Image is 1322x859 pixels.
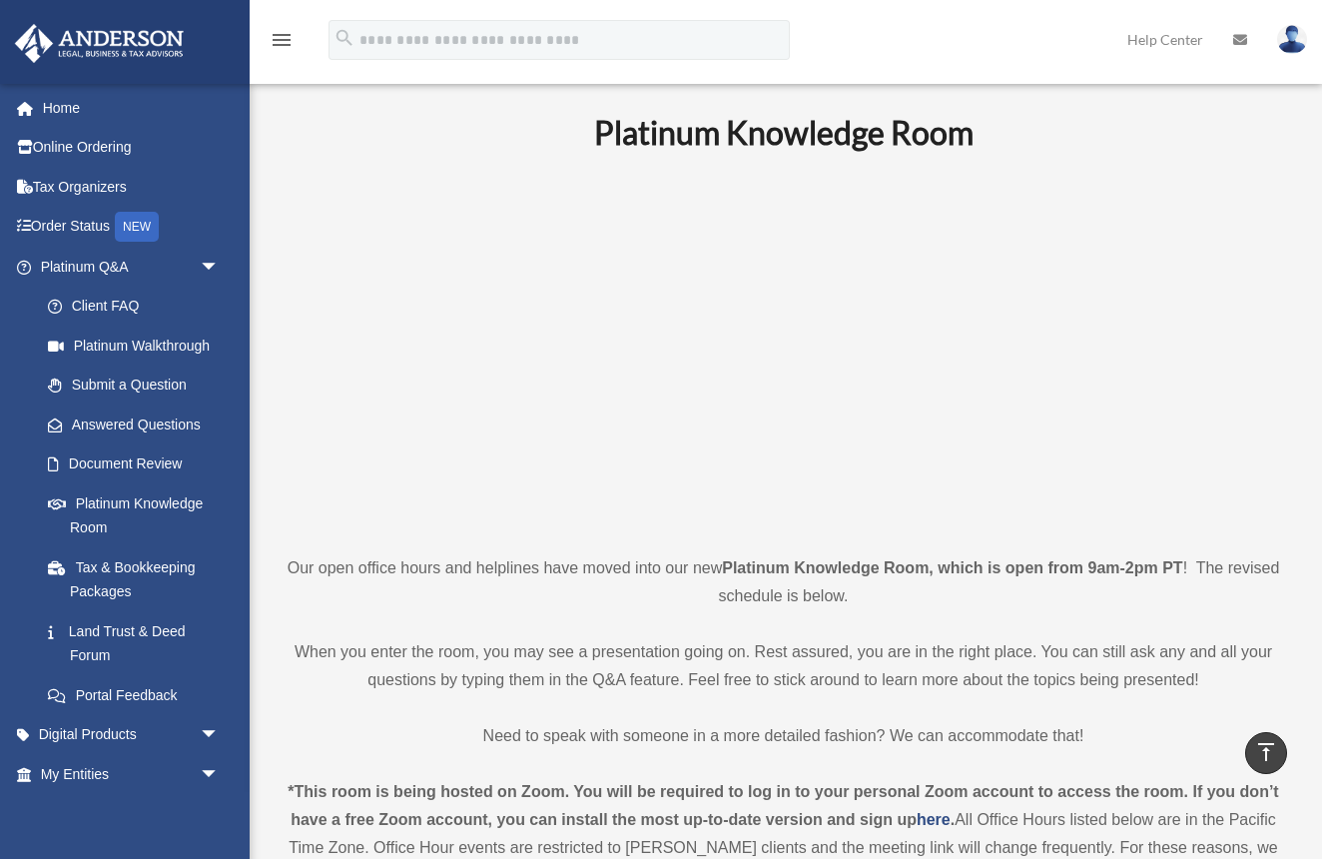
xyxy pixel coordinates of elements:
[1277,25,1307,54] img: User Pic
[288,783,1278,828] strong: *This room is being hosted on Zoom. You will be required to log in to your personal Zoom account ...
[200,247,240,288] span: arrow_drop_down
[594,113,974,152] b: Platinum Knowledge Room
[14,128,250,168] a: Online Ordering
[1245,732,1287,774] a: vertical_align_top
[333,27,355,49] i: search
[484,180,1083,517] iframe: 231110_Toby_KnowledgeRoom
[115,212,159,242] div: NEW
[285,638,1282,694] p: When you enter the room, you may see a presentation going on. Rest assured, you are in the right ...
[722,559,1182,576] strong: Platinum Knowledge Room, which is open from 9am-2pm PT
[14,207,250,248] a: Order StatusNEW
[270,28,294,52] i: menu
[200,754,240,795] span: arrow_drop_down
[14,715,250,755] a: Digital Productsarrow_drop_down
[200,715,240,756] span: arrow_drop_down
[951,811,955,828] strong: .
[14,754,250,794] a: My Entitiesarrow_drop_down
[285,722,1282,750] p: Need to speak with someone in a more detailed fashion? We can accommodate that!
[28,675,250,715] a: Portal Feedback
[1254,740,1278,764] i: vertical_align_top
[28,547,250,611] a: Tax & Bookkeeping Packages
[28,366,250,406] a: Submit a Question
[28,287,250,327] a: Client FAQ
[285,554,1282,610] p: Our open office hours and helplines have moved into our new ! The revised schedule is below.
[28,483,240,547] a: Platinum Knowledge Room
[270,35,294,52] a: menu
[14,247,250,287] a: Platinum Q&Aarrow_drop_down
[28,611,250,675] a: Land Trust & Deed Forum
[14,167,250,207] a: Tax Organizers
[28,444,250,484] a: Document Review
[917,811,951,828] a: here
[28,326,250,366] a: Platinum Walkthrough
[9,24,190,63] img: Anderson Advisors Platinum Portal
[14,88,250,128] a: Home
[28,405,250,444] a: Answered Questions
